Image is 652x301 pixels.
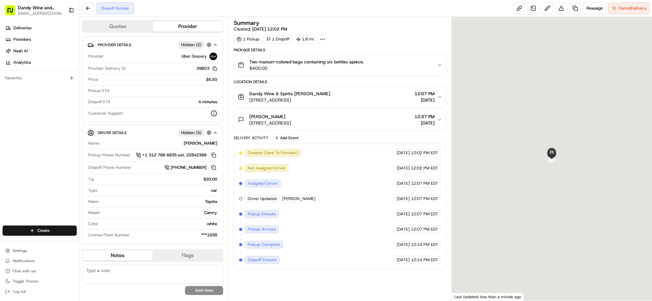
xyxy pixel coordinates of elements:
[13,48,28,54] span: Nash AI
[181,54,207,59] span: Uber Grocery
[13,248,27,253] span: Settings
[234,47,446,53] div: Package Details
[88,39,218,50] button: Provider DetailsHidden (2)
[13,37,31,42] span: Providers
[136,152,217,159] button: +1 312 766 6835 ext. 22842386
[51,90,105,101] a: 💻API Documentation
[249,97,330,103] span: [STREET_ADDRESS]
[264,35,292,44] div: 1 Dropoff
[97,176,217,182] div: $20.00
[252,26,287,32] span: [DATE] 12:02 PM
[249,113,285,120] span: [PERSON_NAME]
[13,60,31,65] span: Analytics
[3,226,77,236] button: Create
[248,181,278,186] span: Assigned Driver
[22,67,81,72] div: We're available if you need us!
[3,287,77,296] button: Log out
[248,165,286,171] span: Not Assigned Driver
[3,57,79,68] a: Analytics
[83,250,153,261] button: Notes
[411,196,438,202] span: 12:07 PM EDT
[397,150,410,156] span: [DATE]
[248,226,276,232] span: Pickup Arrived
[584,3,606,14] button: Reassign
[88,111,123,116] span: Customer Support
[13,269,36,274] span: Chat with us!
[397,242,410,247] span: [DATE]
[18,4,63,11] span: Dandy Wine and Spirits
[3,267,77,276] button: Chat with us!
[88,199,98,204] span: Make
[153,21,223,32] button: Provider
[3,246,77,255] button: Settings
[234,20,259,26] h3: Summary
[248,211,276,217] span: Pickup Enroute
[13,25,32,31] span: Deliveries
[282,196,315,202] span: [PERSON_NAME]
[272,134,301,142] button: Add Event
[411,165,438,171] span: 12:02 PM EDT
[294,35,317,44] div: 1.8 mi
[397,226,410,232] span: [DATE]
[3,46,79,56] a: Nash AI
[88,165,131,170] span: Dropoff Phone Number
[248,242,280,247] span: Pickup Complete
[60,92,102,99] span: API Documentation
[249,90,330,97] span: Dandy Wine & Spirits [PERSON_NAME]
[102,140,217,146] div: [PERSON_NAME]
[88,88,110,94] span: Pickup ETA
[206,77,217,82] span: $6.50
[4,90,51,101] a: 📗Knowledge Base
[37,228,50,233] span: Create
[13,279,38,284] span: Toggle Theme
[178,41,213,49] button: Hidden (2)
[411,150,438,156] span: 12:02 PM EDT
[181,130,202,136] span: Hidden ( 5 )
[3,277,77,286] button: Toggle Theme
[452,293,524,301] div: Last Updated: less than a minute ago
[101,221,217,227] div: white
[411,211,438,217] span: 12:07 PM EDT
[415,90,435,97] span: 12:07 PM
[88,221,98,227] span: Color
[234,87,446,107] button: Dandy Wine & Spirits [PERSON_NAME][STREET_ADDRESS]12:07 PM[DATE]
[411,242,438,247] span: 12:14 PM EDT
[102,210,217,216] div: Camry
[209,53,217,60] img: uber-new-logo.jpeg
[548,155,555,162] div: 1
[45,108,77,113] a: Powered byPylon
[108,63,116,70] button: Start new chat
[88,188,97,193] span: Type
[196,66,217,71] button: 39BD3
[98,42,131,47] span: Provider Details
[618,5,647,11] span: Cancel Delivery
[113,99,217,105] div: 4 minutes
[3,73,77,83] div: Favorites
[88,77,98,82] span: Price
[234,26,287,32] span: Created:
[18,11,63,16] button: [EMAIL_ADDRESS][DOMAIN_NAME]
[248,257,277,263] span: Dropoff Enroute
[397,181,410,186] span: [DATE]
[234,110,446,130] button: [PERSON_NAME][STREET_ADDRESS]12:37 PM[DATE]
[586,5,603,11] span: Reassign
[411,181,438,186] span: 12:07 PM EDT
[6,61,18,72] img: 1736555255976-a54dd68f-1ca7-489b-9aae-adbdc363a1c4
[164,164,217,171] a: [PHONE_NUMBER]
[54,93,59,98] div: 💻
[6,6,19,19] img: Nash
[88,232,130,238] span: License Plate Number
[88,54,104,59] span: Provider
[88,176,94,182] span: Tip
[178,129,213,137] button: Hidden (5)
[249,59,364,65] span: Two maroon-colored bags containing six bottles apiece.
[249,65,364,71] span: $400.00
[101,199,217,204] div: Toyota
[6,93,11,98] div: 📗
[248,150,298,156] span: Created (Sent To Provider)
[171,165,207,170] span: [PHONE_NUMBER]
[13,289,26,294] span: Log out
[397,257,410,263] span: [DATE]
